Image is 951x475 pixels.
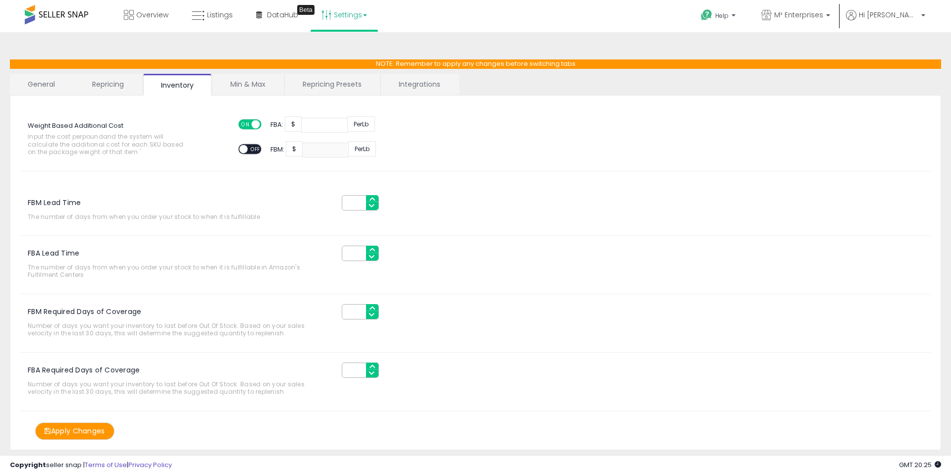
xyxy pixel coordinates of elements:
[20,304,141,315] label: FBM Required Days of Coverage
[239,120,252,129] span: ON
[85,460,127,470] a: Terms of Use
[28,264,327,279] span: The number of days from when you order your stock to when it is fulfillable in Amazon's Fulfilmen...
[10,461,172,470] div: seller snap | |
[693,1,745,32] a: Help
[10,460,46,470] strong: Copyright
[28,380,327,396] span: Number of days you want your inventory to last before Out Of Stock. Based on your sales velocity ...
[28,118,123,131] label: Weight Based Additional Cost
[774,10,823,20] span: M² Enterprises
[899,460,941,470] span: 2025-10-8 20:25 GMT
[74,74,142,95] a: Repricing
[35,422,114,440] button: Apply Changes
[28,213,327,220] span: The number of days from when you order your stock to when it is fulfillable
[297,5,315,15] div: Tooltip anchor
[20,246,79,256] label: FBA Lead Time
[248,145,264,154] span: OFF
[347,116,375,132] span: Per Lb
[270,119,283,129] span: FBA:
[715,11,729,20] span: Help
[28,133,193,156] span: Input the cost per pound and the system will calculate the additional cost for each SKU based on ...
[846,10,925,32] a: Hi [PERSON_NAME]
[136,10,168,20] span: Overview
[285,116,302,132] span: $
[143,74,211,96] a: Inventory
[285,74,379,95] a: Repricing Presets
[348,141,376,157] span: Per Lb
[10,74,73,95] a: General
[700,9,713,21] i: Get Help
[128,460,172,470] a: Privacy Policy
[10,59,941,69] p: NOTE: Remember to apply any changes before switching tabs
[381,74,458,95] a: Integrations
[207,10,233,20] span: Listings
[20,195,81,206] label: FBM Lead Time
[212,74,283,95] a: Min & Max
[28,322,327,337] span: Number of days you want your inventory to last before Out Of Stock. Based on your sales velocity ...
[267,10,298,20] span: DataHub
[260,120,275,129] span: OFF
[270,144,284,154] span: FBM:
[859,10,918,20] span: Hi [PERSON_NAME]
[286,141,303,157] span: $
[20,363,140,373] label: FBA Required Days of Coverage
